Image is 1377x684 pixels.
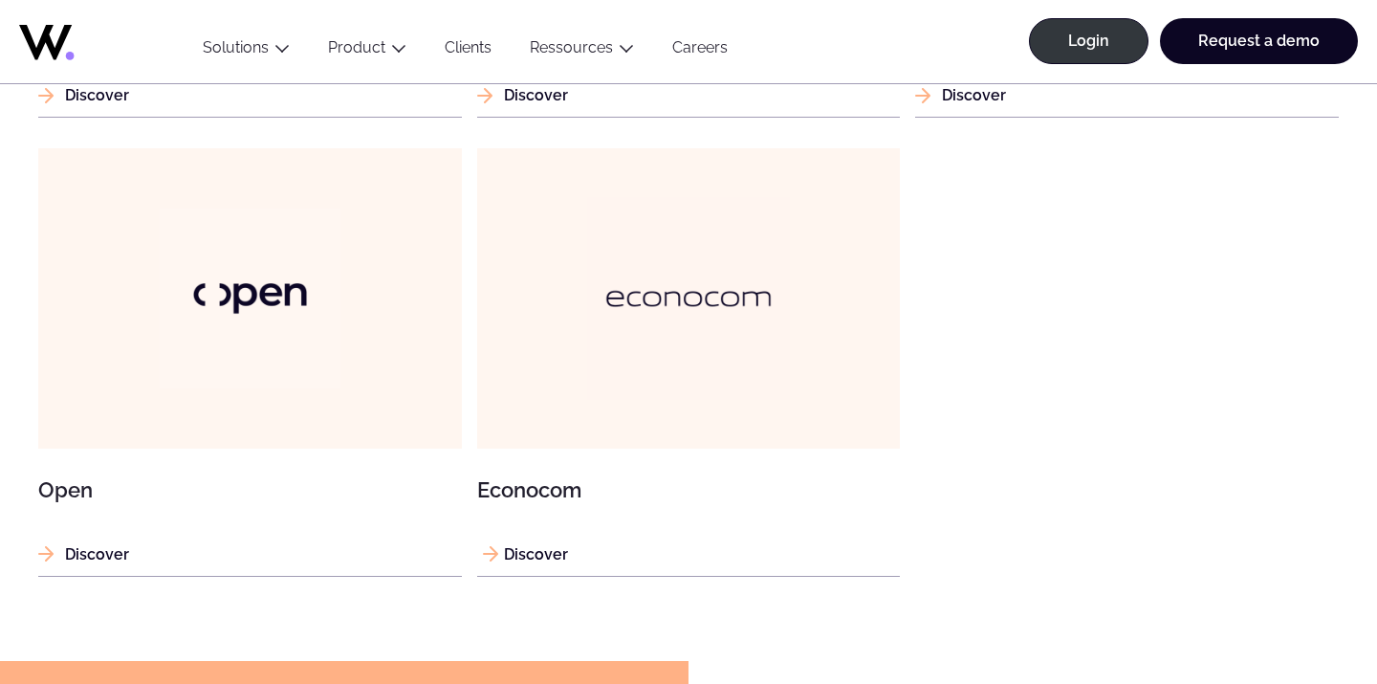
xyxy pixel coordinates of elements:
[477,148,901,577] a: Econocom Econocom Discover
[328,38,385,56] a: Product
[477,542,901,566] p: Discover
[38,542,462,566] p: Discover
[477,479,901,500] h3: Econocom
[38,479,462,500] h3: Open
[184,38,309,64] button: Solutions
[530,38,613,56] a: Ressources
[587,197,790,400] img: Econocom
[915,83,1339,107] p: Discover
[477,83,901,107] p: Discover
[511,38,653,64] button: Ressources
[309,38,426,64] button: Product
[38,148,462,577] a: Open Open Discover
[426,38,511,64] a: Clients
[38,83,462,107] p: Discover
[1251,558,1350,657] iframe: Chatbot
[653,38,747,64] a: Careers
[1029,18,1148,64] a: Login
[160,209,339,388] img: Open
[1160,18,1358,64] a: Request a demo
